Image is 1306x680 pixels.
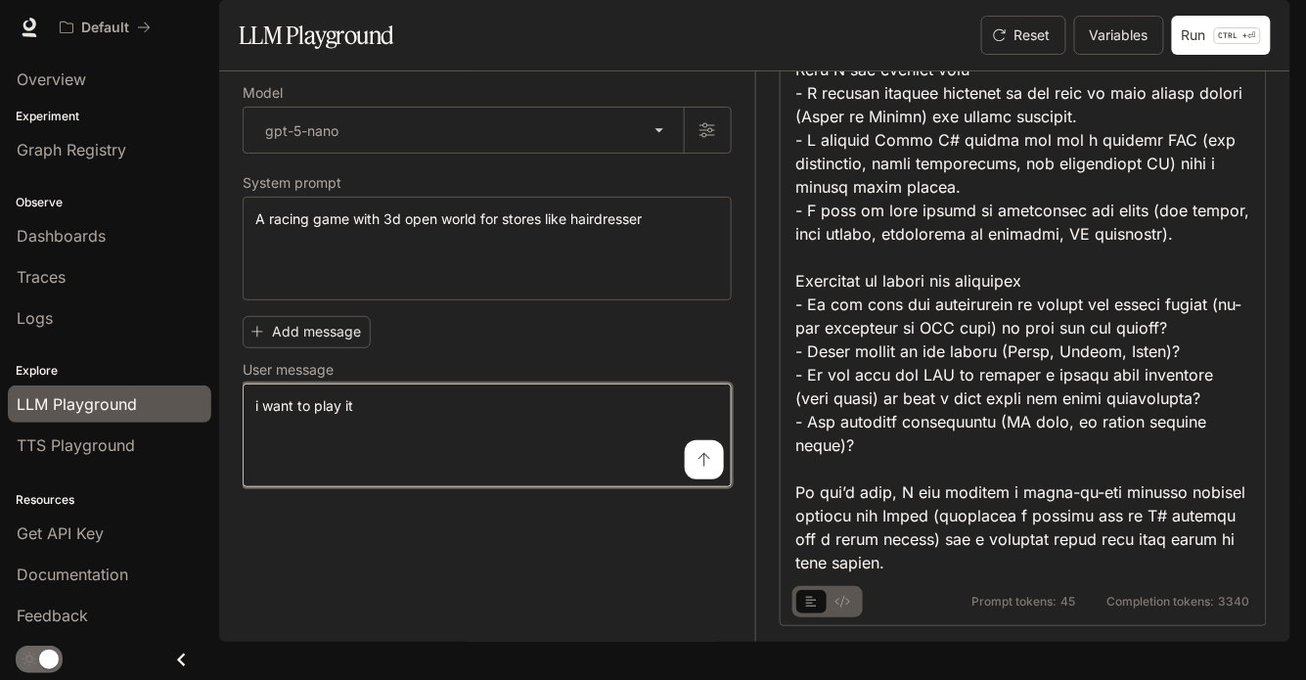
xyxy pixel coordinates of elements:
[1219,596,1250,608] span: 3340
[81,20,129,36] p: Default
[1074,16,1164,55] button: Variables
[243,363,334,377] p: User message
[1061,596,1076,608] span: 45
[239,16,394,55] h1: LLM Playground
[244,108,684,153] div: gpt-5-nano
[243,86,283,100] p: Model
[972,596,1058,608] span: Prompt tokens:
[796,586,859,617] div: basic tabs example
[243,316,371,348] button: Add message
[1214,27,1261,44] p: ⏎
[1172,16,1271,55] button: RunCTRL +⏎
[243,176,341,190] p: System prompt
[981,16,1066,55] button: Reset
[1107,596,1215,608] span: Completion tokens:
[1219,29,1248,41] p: CTRL +
[265,120,338,141] p: gpt-5-nano
[51,8,159,47] button: All workspaces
